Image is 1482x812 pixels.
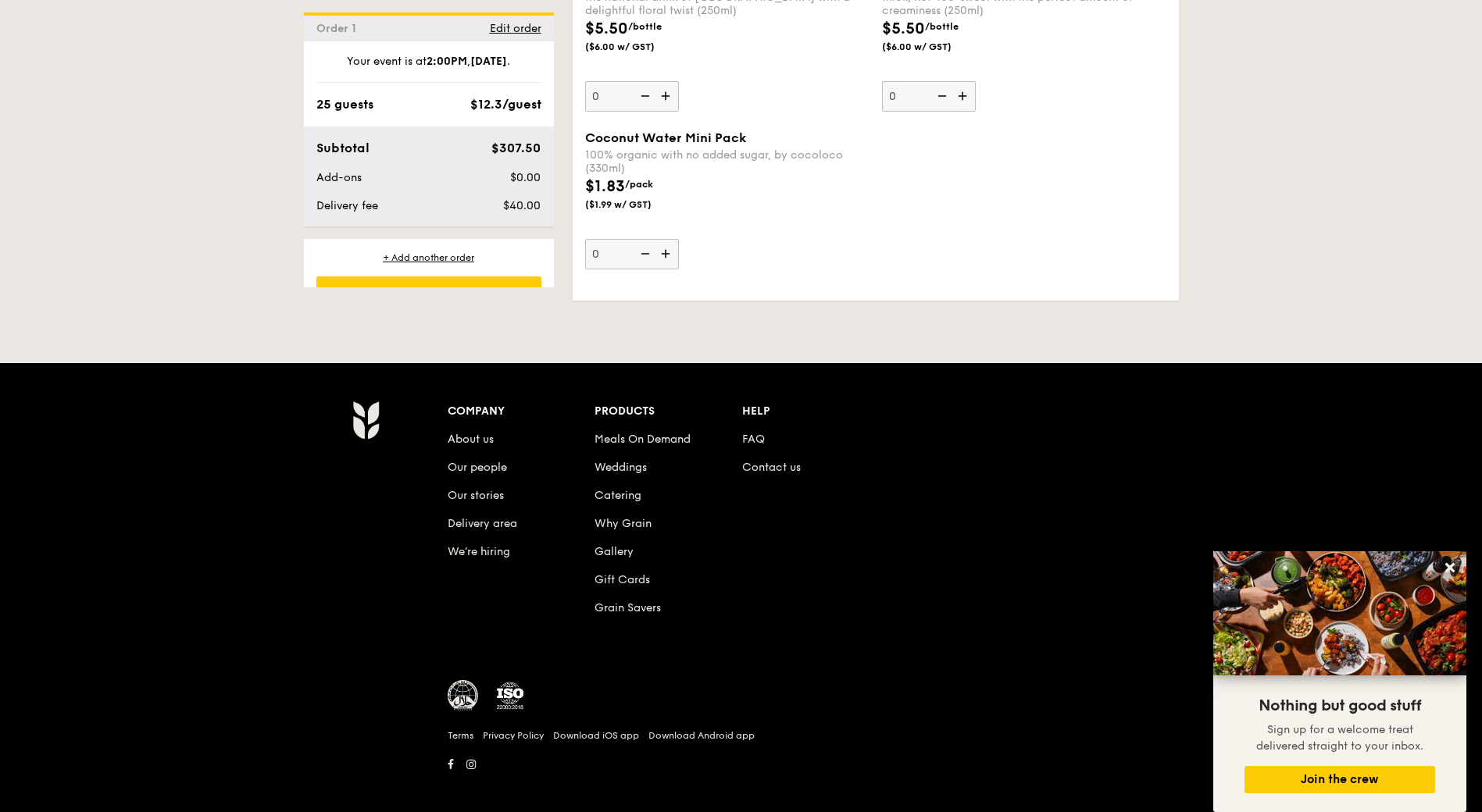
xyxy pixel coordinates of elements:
a: Download iOS app [553,729,639,742]
span: $1.83 [585,177,625,196]
span: Subtotal [316,141,370,155]
span: $0.00 [510,171,541,184]
div: Products [595,401,742,422]
span: Delivery fee [316,199,378,212]
a: Catering [595,489,641,502]
div: Go to checkout - $378.78 [316,276,541,311]
span: $307.50 [491,141,541,155]
a: Contact us [742,461,801,474]
img: icon-add.58712e84.svg [655,81,679,111]
span: ($1.99 w/ GST) [585,198,691,211]
input: Teh C Floralthe national drink of [GEOGRAPHIC_DATA] with a delightful floral twist (250ml)$5.50/b... [585,81,679,112]
div: Company [448,401,595,422]
span: Add-ons [316,171,362,184]
img: icon-add.58712e84.svg [655,239,679,269]
a: Gallery [595,545,634,558]
img: DSC07876-Edit02-Large.jpeg [1213,551,1466,675]
a: Terms [448,729,473,742]
span: $40.00 [503,199,541,212]
span: Nothing but good stuff [1259,696,1421,715]
strong: [DATE] [470,55,507,68]
a: Privacy Policy [483,729,544,742]
a: Weddings [595,461,647,474]
a: Why Grain [595,517,652,530]
button: Join the crew [1245,766,1435,793]
span: ($6.00 w/ GST) [882,41,988,53]
span: ($6.00 w/ GST) [585,41,691,53]
img: ISO Certified [495,680,526,711]
div: Your event is at , . [316,54,541,83]
span: Coconut Water Mini Pack [585,130,746,145]
button: Close [1437,555,1462,580]
span: $5.50 [585,20,628,38]
span: Order 1 [316,22,362,35]
input: Coconut Water Mini Pack100% organic with no added sugar, by cocoloco (330ml)$1.83/pack($1.99 w/ GST) [585,239,679,269]
a: Download Android app [648,729,755,742]
span: $5.50 [882,20,925,38]
img: icon-reduce.1d2dbef1.svg [632,81,655,111]
a: Meals On Demand [595,433,691,446]
span: Edit order [490,22,541,35]
a: FAQ [742,433,765,446]
div: + Add another order [316,251,541,264]
span: /pack [625,179,653,190]
a: Gift Cards [595,573,650,586]
img: AYc88T3wAAAABJRU5ErkJggg== [352,401,380,440]
span: /bottle [628,21,662,32]
div: $12.3/guest [470,95,541,114]
a: We’re hiring [448,545,510,558]
strong: 2:00PM [427,55,467,68]
div: 100% organic with no added sugar, by cocoloco (330ml) [585,148,870,175]
span: Sign up for a welcome treat delivered straight to your inbox. [1256,723,1423,753]
div: 25 guests [316,95,373,114]
img: icon-add.58712e84.svg [952,81,976,111]
a: About us [448,433,494,446]
img: icon-reduce.1d2dbef1.svg [632,239,655,269]
img: icon-reduce.1d2dbef1.svg [929,81,952,111]
h6: Revision [291,775,1191,788]
span: /bottle [925,21,959,32]
div: Help [742,401,890,422]
input: Bandung [PERSON_NAME]thick, not-too-sweet with the perfect amount of creaminess (250ml)$5.50/bott... [882,81,976,112]
img: MUIS Halal Certified [448,680,479,711]
a: Our people [448,461,507,474]
a: Delivery area [448,517,517,530]
a: Grain Savers [595,601,661,614]
a: Our stories [448,489,504,502]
